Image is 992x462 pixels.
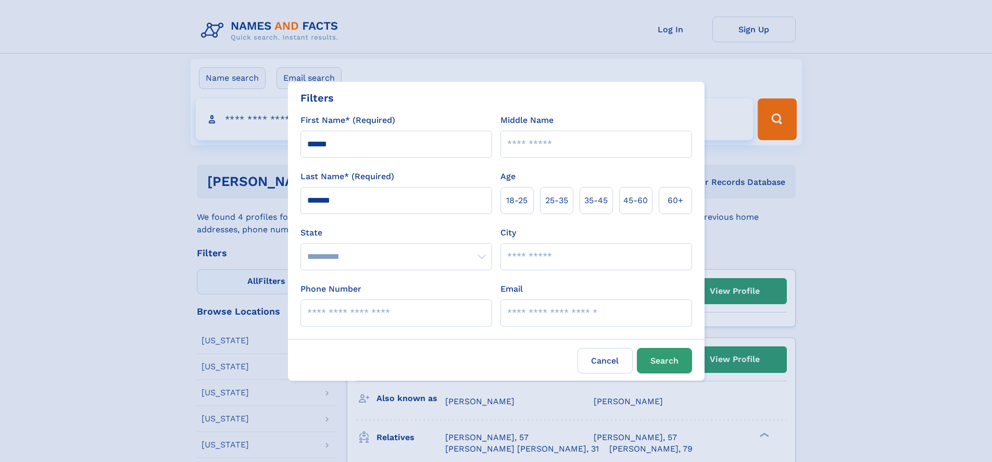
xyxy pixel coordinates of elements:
label: Phone Number [300,283,361,295]
label: First Name* (Required) [300,114,395,127]
div: Filters [300,90,334,106]
span: 45‑60 [623,194,648,207]
label: Email [500,283,523,295]
span: 18‑25 [506,194,528,207]
span: 35‑45 [584,194,608,207]
span: 60+ [668,194,683,207]
label: Last Name* (Required) [300,170,394,183]
label: Age [500,170,516,183]
span: 25‑35 [545,194,568,207]
label: Middle Name [500,114,554,127]
button: Search [637,348,692,373]
label: State [300,227,492,239]
label: City [500,227,516,239]
label: Cancel [577,348,633,373]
